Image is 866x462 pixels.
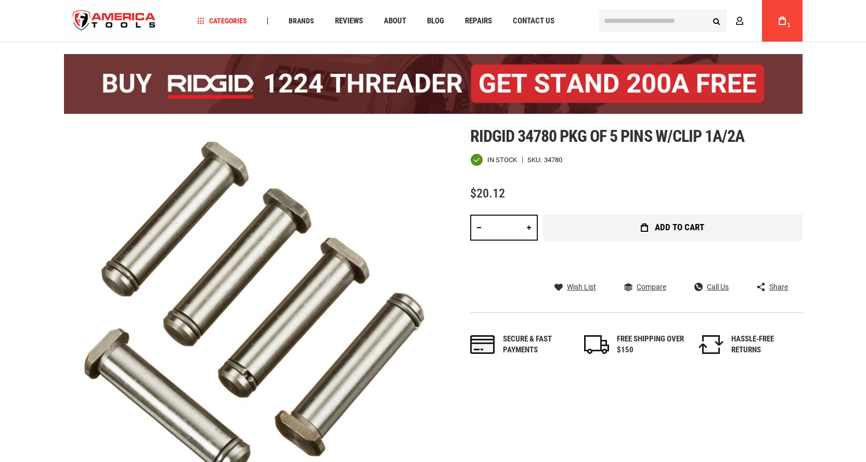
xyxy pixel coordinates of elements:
[655,223,704,232] span: Add to Cart
[707,283,729,291] span: Call Us
[624,282,666,292] a: Compare
[197,17,247,24] span: Categories
[543,215,803,241] button: Add to Cart
[787,22,791,28] span: 1
[470,126,745,146] span: Ridgid 34780 pkg of 5 pins w/clip 1a/2a
[64,54,803,114] img: BOGO: Buy the RIDGID® 1224 Threader (26092), get the 92467 200A Stand FREE!
[379,14,411,28] a: About
[694,282,729,292] a: Call Us
[64,2,165,41] img: America Tools
[707,11,727,31] button: Search
[470,335,495,354] img: payments
[584,335,609,354] img: shipping
[554,282,596,292] a: Wish List
[64,2,165,41] a: store logo
[769,283,788,291] span: Share
[460,14,497,28] a: Repairs
[503,334,571,356] div: Secure & fast payments
[567,283,596,291] span: Wish List
[731,334,799,356] div: HASSLE-FREE RETURNS
[284,14,319,28] a: Brands
[192,14,252,28] a: Categories
[427,17,444,25] span: Blog
[617,334,684,356] div: FREE SHIPPING OVER $150
[330,14,368,28] a: Reviews
[335,17,363,25] span: Reviews
[470,186,505,201] span: $20.12
[699,335,723,354] img: returns
[465,17,492,25] span: Repairs
[470,153,517,166] div: Availability
[527,156,544,163] strong: SKU
[541,244,805,248] iframe: Secure express checkout frame
[544,156,562,163] div: 34780
[637,283,666,291] span: Compare
[508,14,559,28] a: Contact Us
[487,156,517,163] span: In stock
[289,17,314,24] span: Brands
[384,17,406,25] span: About
[422,14,449,28] a: Blog
[513,17,554,25] span: Contact Us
